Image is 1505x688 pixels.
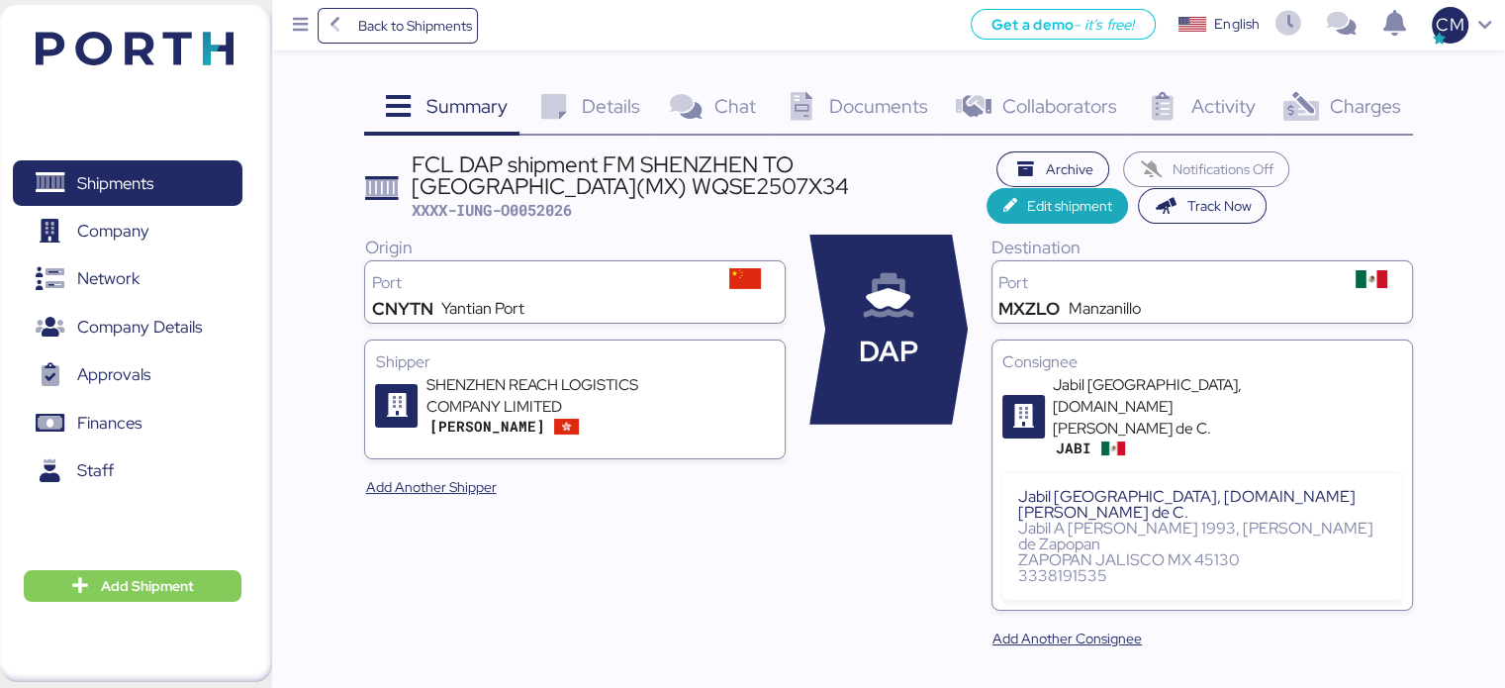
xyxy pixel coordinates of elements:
[77,217,149,246] span: Company
[441,301,524,317] div: Yantian Port
[77,264,140,293] span: Network
[13,401,242,446] a: Finances
[977,621,1158,656] button: Add Another Consignee
[829,93,928,119] span: Documents
[77,456,114,485] span: Staff
[1046,157,1093,181] span: Archive
[1123,151,1289,187] button: Notifications Off
[1002,350,1402,374] div: Consignee
[426,93,508,119] span: Summary
[425,374,663,418] div: SHENZHEN REACH LOGISTICS COMPANY LIMITED
[859,331,918,373] span: DAP
[13,209,242,254] a: Company
[412,200,572,220] span: XXXX-IUNG-O0052026
[582,93,640,119] span: Details
[24,570,241,602] button: Add Shipment
[1027,194,1112,218] span: Edit shipment
[1018,568,1386,584] div: 3338191535
[1138,188,1268,224] button: Track Now
[77,360,150,389] span: Approvals
[13,448,242,494] a: Staff
[371,301,432,317] div: CNYTN
[13,160,242,206] a: Shipments
[1173,157,1273,181] span: Notifications Off
[13,352,242,398] a: Approvals
[77,169,153,198] span: Shipments
[996,151,1109,187] button: Archive
[998,301,1060,317] div: MXZLO
[365,475,496,499] span: Add Another Shipper
[1186,194,1251,218] span: Track Now
[349,469,512,505] button: Add Another Shipper
[1018,552,1386,568] div: ZAPOPAN JALISCO MX 45130
[101,574,194,598] span: Add Shipment
[991,235,1413,260] div: Destination
[992,627,1142,650] span: Add Another Consignee
[318,8,479,44] a: Back to Shipments
[412,153,987,198] div: FCL DAP shipment FM SHENZHEN TO [GEOGRAPHIC_DATA](MX) WQSE2507X34
[13,256,242,302] a: Network
[1018,489,1386,521] div: Jabil [GEOGRAPHIC_DATA], [DOMAIN_NAME] [PERSON_NAME] de C.
[713,93,755,119] span: Chat
[1191,93,1256,119] span: Activity
[1436,12,1463,38] span: CM
[284,9,318,43] button: Menu
[998,275,1338,291] div: Port
[77,409,141,438] span: Finances
[1018,521,1386,552] div: Jabil A [PERSON_NAME] 1993, [PERSON_NAME] de Zapopan
[375,350,775,374] div: Shipper
[364,235,786,260] div: Origin
[1053,374,1290,440] div: Jabil [GEOGRAPHIC_DATA], [DOMAIN_NAME] [PERSON_NAME] de C.
[1214,14,1260,35] div: English
[13,305,242,350] a: Company Details
[987,188,1128,224] button: Edit shipment
[1329,93,1400,119] span: Charges
[1069,301,1141,317] div: Manzanillo
[371,275,710,291] div: Port
[77,313,202,342] span: Company Details
[357,14,471,38] span: Back to Shipments
[1002,93,1117,119] span: Collaborators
